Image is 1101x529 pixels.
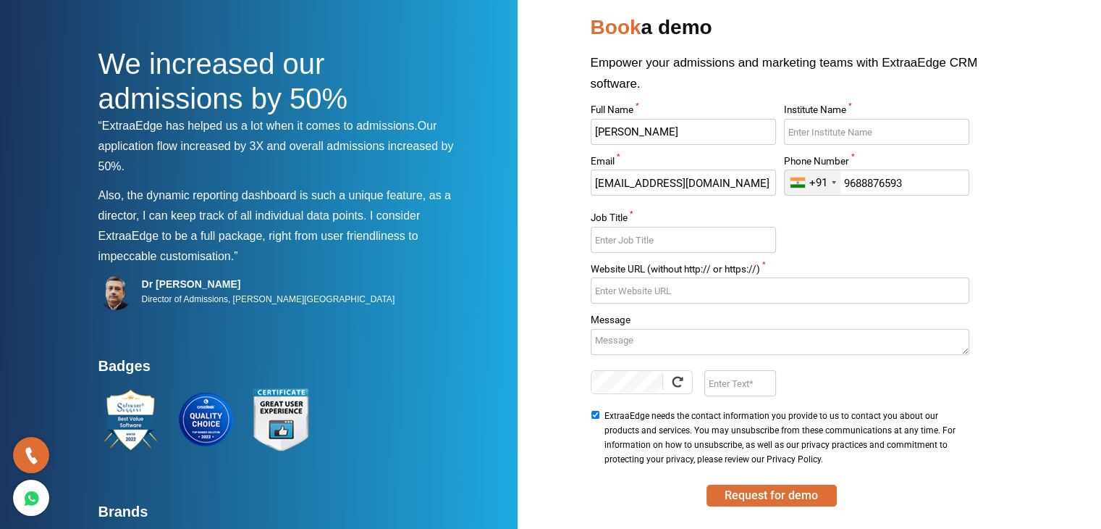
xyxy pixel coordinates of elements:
[591,157,776,170] label: Email
[591,119,776,145] input: Enter Full Name
[784,119,969,145] input: Enter Institute Name
[591,264,969,278] label: Website URL (without http:// or https://)
[98,120,418,132] span: “ExtraaEdge has helped us a lot when it comes to admissions.
[784,105,969,119] label: Institute Name
[591,315,969,329] label: Message
[591,10,1003,52] h2: a demo
[591,105,776,119] label: Full Name
[98,120,454,172] span: Our application flow increased by 3X and overall admissions increased by 50%.
[784,157,969,170] label: Phone Number
[591,411,600,419] input: ExtraaEdge needs the contact information you provide to us to contact you about our products and ...
[604,409,965,467] span: ExtraaEdge needs the contact information you provide to us to contact you about our products and ...
[591,170,776,196] input: Enter Email
[591,213,776,227] label: Job Title
[591,329,969,355] textarea: Message
[591,227,776,253] input: Enter Job Title
[809,176,827,190] div: +91
[98,503,468,529] h4: Brands
[98,209,421,262] span: I consider ExtraaEdge to be a full package, right from user friendliness to impeccable customisat...
[98,48,348,114] span: We increased our admissions by 50%
[704,370,776,396] input: Enter Text
[785,170,840,195] div: India (भारत): +91
[142,278,395,291] h5: Dr [PERSON_NAME]
[142,291,395,308] p: Director of Admissions, [PERSON_NAME][GEOGRAPHIC_DATA]
[591,52,1003,105] p: Empower your admissions and marketing teams with ExtraaEdge CRM software.
[98,357,468,383] h4: Badges
[591,278,969,304] input: Enter Website URL
[784,170,969,196] input: Enter Phone Number
[98,189,451,222] span: Also, the dynamic reporting dashboard is such a unique feature, as a director, I can keep track o...
[591,16,641,38] span: Book
[706,485,837,507] button: SUBMIT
